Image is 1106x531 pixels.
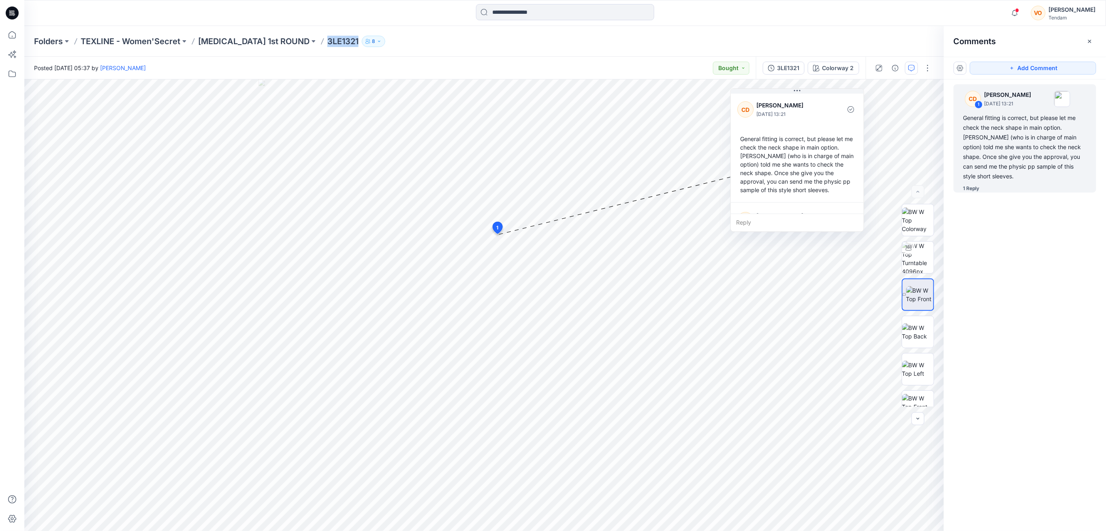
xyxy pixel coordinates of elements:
[975,101,983,109] div: 1
[362,36,385,47] button: 8
[902,208,934,233] img: BW W Top Colorway
[757,110,823,118] p: [DATE] 13:21
[777,64,799,73] div: 3LE1321
[965,91,981,107] div: CD
[372,37,375,46] p: 8
[954,36,996,46] h2: Comments
[822,64,854,73] div: Colorway 2
[763,62,805,75] button: 3LE1321
[757,211,810,221] p: [PERSON_NAME]
[198,36,310,47] a: [MEDICAL_DATA] 1st ROUND
[808,62,859,75] button: Colorway 2
[737,101,754,118] div: CD
[902,323,934,340] img: BW W Top Back
[757,101,823,110] p: [PERSON_NAME]
[737,212,754,228] div: VO
[906,286,933,303] img: BW W Top Front
[1049,5,1096,15] div: [PERSON_NAME]
[984,90,1031,100] p: [PERSON_NAME]
[327,36,359,47] p: 3LE1321
[731,214,864,231] div: Reply
[1031,6,1046,20] div: VO
[1049,15,1096,21] div: Tendam
[34,36,63,47] a: Folders
[81,36,180,47] a: TEXLINE - Women'Secret
[902,361,934,378] img: BW W Top Left
[902,242,934,273] img: BW W Top Turntable 4096px
[497,224,499,231] span: 1
[34,64,146,72] span: Posted [DATE] 05:37 by
[963,184,980,193] div: 1 Reply
[889,62,902,75] button: Details
[737,131,857,197] div: General fitting is correct, but please let me check the neck shape in main option. [PERSON_NAME] ...
[963,113,1087,181] div: General fitting is correct, but please let me check the neck shape in main option. [PERSON_NAME] ...
[970,62,1096,75] button: Add Comment
[902,394,934,420] img: BW W Top Front Chest
[984,100,1031,108] p: [DATE] 13:21
[100,64,146,71] a: [PERSON_NAME]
